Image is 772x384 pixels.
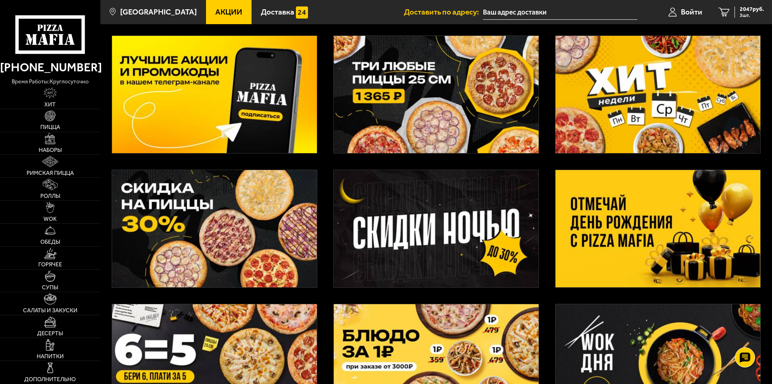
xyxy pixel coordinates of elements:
span: Хит [44,102,56,108]
span: Салаты и закуски [23,308,77,313]
span: Горячее [38,262,62,268]
img: 15daf4d41897b9f0e9f617042186c801.svg [296,6,308,19]
span: Пицца [40,125,60,130]
span: WOK [44,216,57,222]
span: [GEOGRAPHIC_DATA] [120,8,197,16]
span: Наборы [39,147,62,153]
span: Дополнительно [24,377,76,382]
span: Роллы [40,193,60,199]
span: 2047 руб. [740,6,764,12]
span: Доставить по адресу: [404,8,483,16]
input: Ваш адрес доставки [483,5,637,20]
span: Десерты [37,331,63,336]
span: 3 шт. [740,13,764,18]
span: Войти [681,8,702,16]
span: Напитки [37,354,64,359]
span: Доставка [261,8,294,16]
span: Супы [42,285,58,291]
span: Акции [215,8,242,16]
span: Римская пицца [27,170,74,176]
span: Обеды [40,239,60,245]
